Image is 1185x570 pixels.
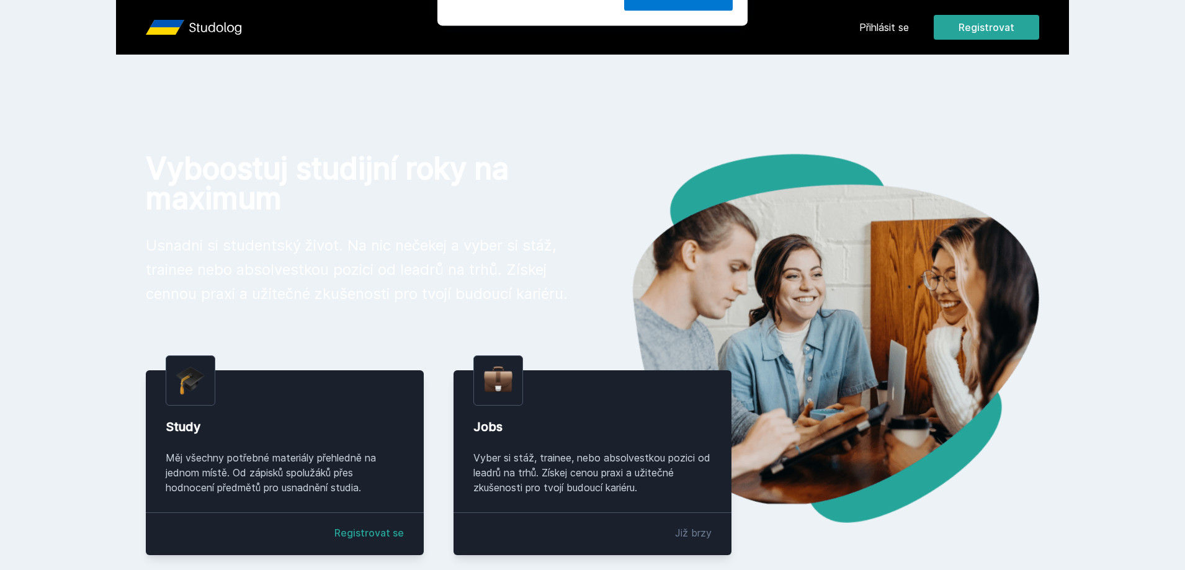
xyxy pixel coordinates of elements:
[146,154,573,213] h1: Vyboostuj studijní roky na maximum
[452,15,502,65] img: notification icon
[502,15,733,43] div: [PERSON_NAME] dostávat tipy ohledně studia, nových testů, hodnocení učitelů a předmětů?
[146,233,573,306] p: Usnadni si studentský život. Na nic nečekej a vyber si stáž, trainee nebo absolvestkou pozici od ...
[592,154,1039,523] img: hero.png
[473,418,712,435] div: Jobs
[624,65,733,96] button: Jasně, jsem pro
[484,363,512,395] img: briefcase.png
[334,525,404,540] a: Registrovat se
[166,450,404,495] div: Měj všechny potřebné materiály přehledně na jednom místě. Od zápisků spolužáků přes hodnocení pře...
[473,450,712,495] div: Vyber si stáž, trainee, nebo absolvestkou pozici od leadrů na trhů. Získej cenou praxi a užitečné...
[675,525,712,540] div: Již brzy
[573,65,617,96] button: Ne
[176,366,205,395] img: graduation-cap.png
[166,418,404,435] div: Study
